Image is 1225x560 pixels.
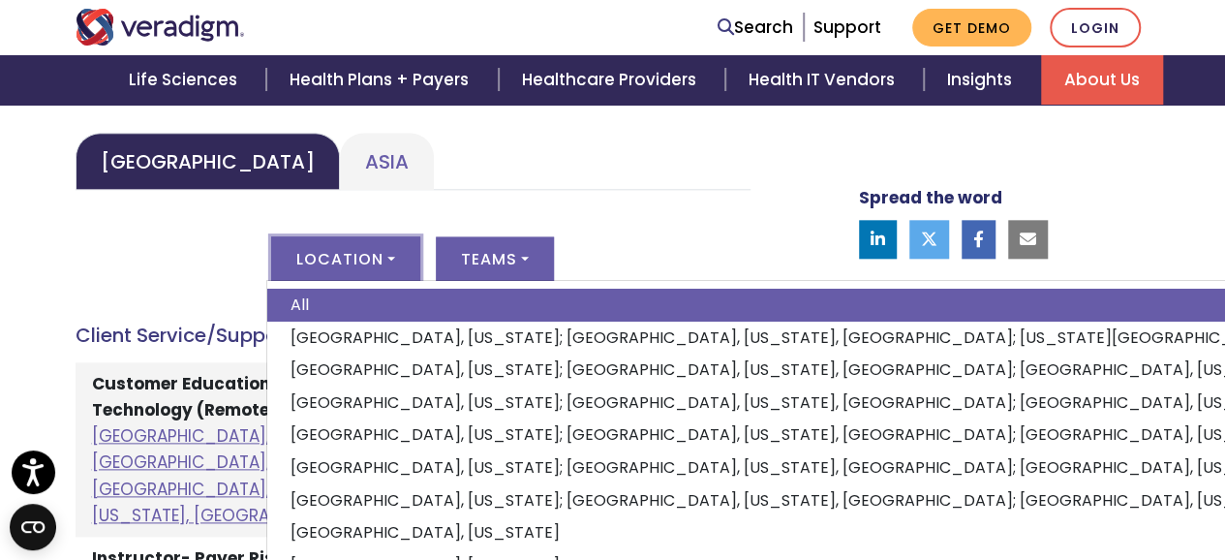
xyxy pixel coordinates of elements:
[813,16,881,39] a: Support
[76,9,245,46] img: Veradigm logo
[725,55,924,105] a: Health IT Vendors
[436,236,554,281] button: Teams
[912,9,1031,47] a: Get Demo
[718,15,793,41] a: Search
[76,133,340,190] a: [GEOGRAPHIC_DATA]
[76,324,750,347] h4: Client Service/Support
[10,504,56,550] button: Open CMP widget
[266,55,498,105] a: Health Plans + Payers
[106,55,266,105] a: Life Sciences
[271,236,420,281] button: Location
[859,186,1002,209] strong: Spread the word
[92,372,667,421] strong: Customer Education & Product Operations Specialist - Healthcare Technology (Remote)
[92,424,737,527] a: [GEOGRAPHIC_DATA], [US_STATE]; [GEOGRAPHIC_DATA], [US_STATE], [GEOGRAPHIC_DATA]; [GEOGRAPHIC_DATA...
[499,55,725,105] a: Healthcare Providers
[1050,8,1141,47] a: Login
[924,55,1041,105] a: Insights
[1041,55,1163,105] a: About Us
[340,133,434,190] a: Asia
